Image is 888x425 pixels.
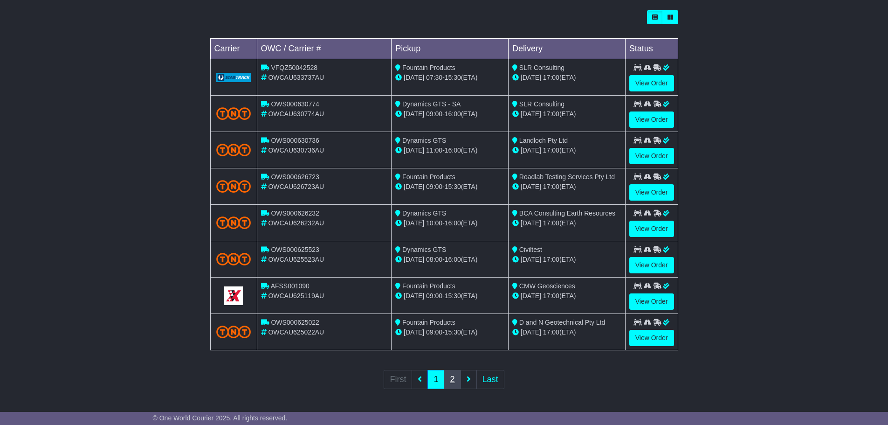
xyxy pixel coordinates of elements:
[427,370,444,389] a: 1
[402,246,446,253] span: Dynamics GTS
[521,219,541,227] span: [DATE]
[268,146,324,154] span: OWCAU630736AU
[271,173,319,181] span: OWS000626723
[519,282,575,290] span: CMW Geosciences
[395,109,504,119] div: - (ETA)
[629,330,674,346] a: View Order
[426,146,442,154] span: 11:00
[402,282,455,290] span: Fountain Products
[519,173,615,181] span: Roadlab Testing Services Pty Ltd
[512,109,621,119] div: (ETA)
[444,370,461,389] a: 2
[426,256,442,263] span: 08:00
[519,64,564,71] span: SLR Consulting
[404,256,424,263] span: [DATE]
[445,74,461,81] span: 15:30
[521,256,541,263] span: [DATE]
[512,146,621,155] div: (ETA)
[268,328,324,336] span: OWCAU625022AU
[629,257,674,273] a: View Order
[519,137,568,144] span: Landloch Pty Ltd
[543,110,559,118] span: 17:00
[512,327,621,337] div: (ETA)
[512,255,621,265] div: (ETA)
[271,137,319,144] span: OWS000630736
[519,100,564,108] span: SLR Consulting
[216,253,251,265] img: TNT_Domestic.png
[268,292,324,300] span: OWCAU625119AU
[216,326,251,338] img: TNT_Domestic.png
[404,146,424,154] span: [DATE]
[395,182,504,192] div: - (ETA)
[512,182,621,192] div: (ETA)
[216,180,251,193] img: TNT_Domestic.png
[543,219,559,227] span: 17:00
[445,146,461,154] span: 16:00
[445,183,461,190] span: 15:30
[404,183,424,190] span: [DATE]
[629,75,674,91] a: View Order
[404,110,424,118] span: [DATE]
[445,219,461,227] span: 16:00
[210,39,257,59] td: Carrier
[395,146,504,155] div: - (ETA)
[512,73,621,83] div: (ETA)
[402,209,446,217] span: Dynamics GTS
[426,292,442,300] span: 09:00
[402,100,461,108] span: Dynamics GTS - SA
[404,328,424,336] span: [DATE]
[521,110,541,118] span: [DATE]
[543,183,559,190] span: 17:00
[395,291,504,301] div: - (ETA)
[543,292,559,300] span: 17:00
[521,74,541,81] span: [DATE]
[392,39,509,59] td: Pickup
[268,74,324,81] span: OWCAU633737AU
[216,107,251,120] img: TNT_Domestic.png
[268,256,324,263] span: OWCAU625523AU
[395,218,504,228] div: - (ETA)
[426,110,442,118] span: 09:00
[268,219,324,227] span: OWCAU626232AU
[543,256,559,263] span: 17:00
[445,110,461,118] span: 16:00
[216,144,251,156] img: TNT_Domestic.png
[519,246,542,253] span: Civiltest
[519,319,605,326] span: D and N Geotechnical Pty Ltd
[445,256,461,263] span: 16:00
[257,39,392,59] td: OWC / Carrier #
[521,146,541,154] span: [DATE]
[271,282,310,290] span: AFSS001090
[395,255,504,265] div: - (ETA)
[271,209,319,217] span: OWS000626232
[543,328,559,336] span: 17:00
[153,414,288,422] span: © One World Courier 2025. All rights reserved.
[268,183,324,190] span: OWCAU626723AU
[629,221,674,237] a: View Order
[445,328,461,336] span: 15:30
[216,73,251,82] img: GetCarrierServiceLogo
[519,209,615,217] span: BCA Consulting Earth Resources
[629,148,674,164] a: View Order
[271,319,319,326] span: OWS000625022
[402,319,455,326] span: Fountain Products
[521,328,541,336] span: [DATE]
[402,173,455,181] span: Fountain Products
[216,216,251,229] img: TNT_Domestic.png
[402,64,455,71] span: Fountain Products
[271,246,319,253] span: OWS000625523
[426,328,442,336] span: 09:00
[629,293,674,310] a: View Order
[224,286,243,305] img: GetCarrierServiceLogo
[629,111,674,128] a: View Order
[543,146,559,154] span: 17:00
[395,73,504,83] div: - (ETA)
[268,110,324,118] span: OWCAU630774AU
[512,291,621,301] div: (ETA)
[521,183,541,190] span: [DATE]
[625,39,678,59] td: Status
[404,74,424,81] span: [DATE]
[543,74,559,81] span: 17:00
[512,218,621,228] div: (ETA)
[508,39,625,59] td: Delivery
